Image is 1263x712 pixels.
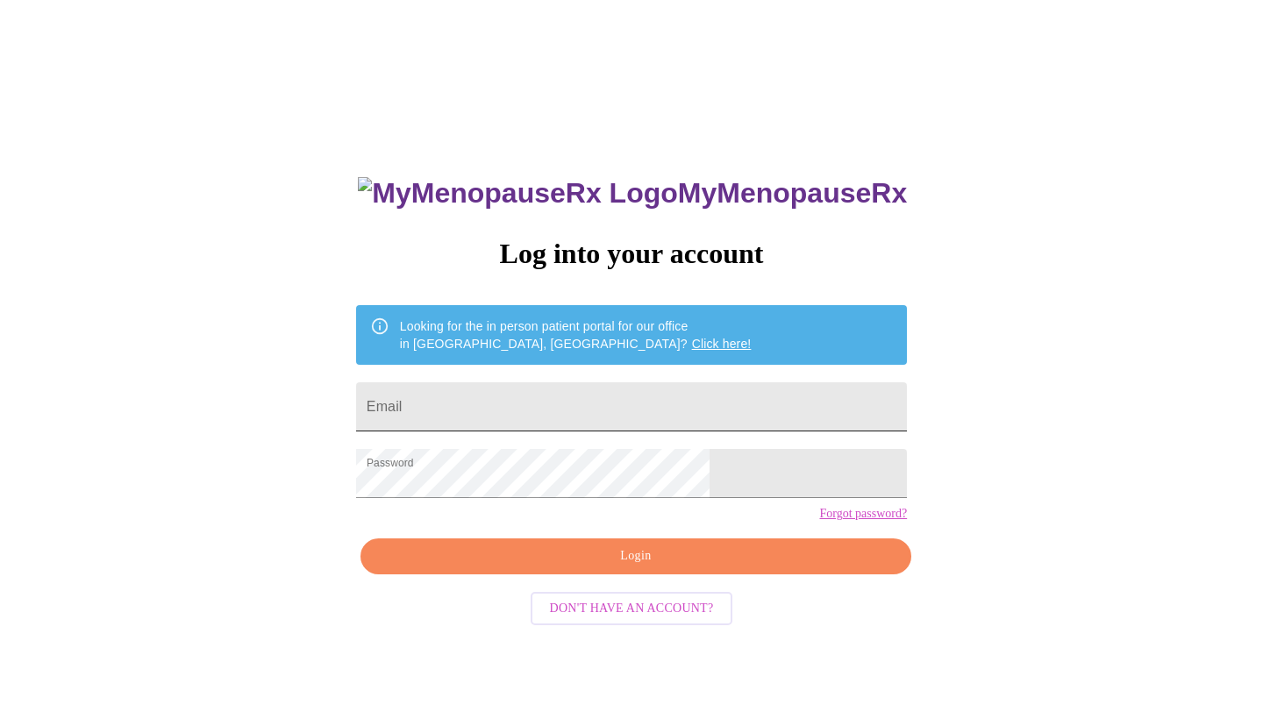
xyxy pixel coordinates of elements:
h3: Log into your account [356,238,907,270]
span: Don't have an account? [550,598,714,620]
button: Don't have an account? [531,592,733,626]
a: Forgot password? [819,507,907,521]
button: Login [360,538,911,574]
div: Looking for the in person patient portal for our office in [GEOGRAPHIC_DATA], [GEOGRAPHIC_DATA]? [400,310,752,360]
img: MyMenopauseRx Logo [358,177,677,210]
a: Don't have an account? [526,600,738,615]
a: Click here! [692,337,752,351]
span: Login [381,545,891,567]
h3: MyMenopauseRx [358,177,907,210]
